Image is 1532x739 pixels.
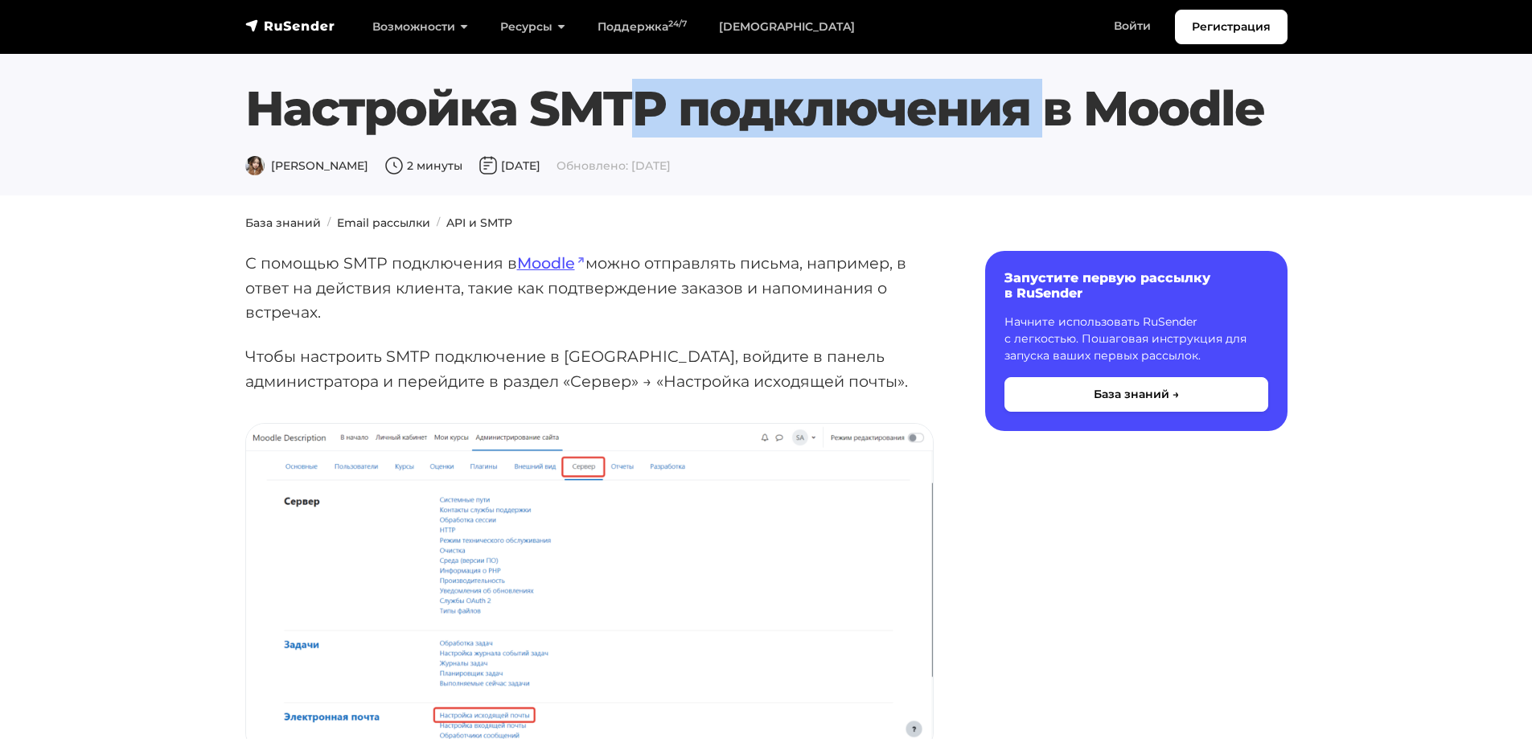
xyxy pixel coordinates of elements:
[236,215,1297,232] nav: breadcrumb
[384,158,462,173] span: 2 минуты
[1004,270,1268,301] h6: Запустите первую рассылку в RuSender
[245,158,368,173] span: [PERSON_NAME]
[1098,10,1167,43] a: Войти
[557,158,671,173] span: Обновлено: [DATE]
[478,158,540,173] span: [DATE]
[245,344,934,393] p: Чтобы настроить SMTP подключение в [GEOGRAPHIC_DATA], войдите в панель администратора и перейдите...
[1004,314,1268,364] p: Начните использовать RuSender с легкостью. Пошаговая инструкция для запуска ваших первых рассылок.
[668,18,687,29] sup: 24/7
[245,216,321,230] a: База знаний
[703,10,871,43] a: [DEMOGRAPHIC_DATA]
[985,251,1288,431] a: Запустите первую рассылку в RuSender Начните использовать RuSender с легкостью. Пошаговая инструк...
[245,251,934,325] p: С помощью SMTP подключения в можно отправлять письма, например, в ответ на действия клиента, таки...
[384,156,404,175] img: Время чтения
[484,10,581,43] a: Ресурсы
[446,216,512,230] a: API и SMTP
[517,253,585,273] a: Moodle
[478,156,498,175] img: Дата публикации
[245,18,335,34] img: RuSender
[581,10,703,43] a: Поддержка24/7
[245,80,1288,138] h1: Настройка SMTP подключения в Moodle
[1004,377,1268,412] button: База знаний →
[1175,10,1288,44] a: Регистрация
[337,216,430,230] a: Email рассылки
[356,10,484,43] a: Возможности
